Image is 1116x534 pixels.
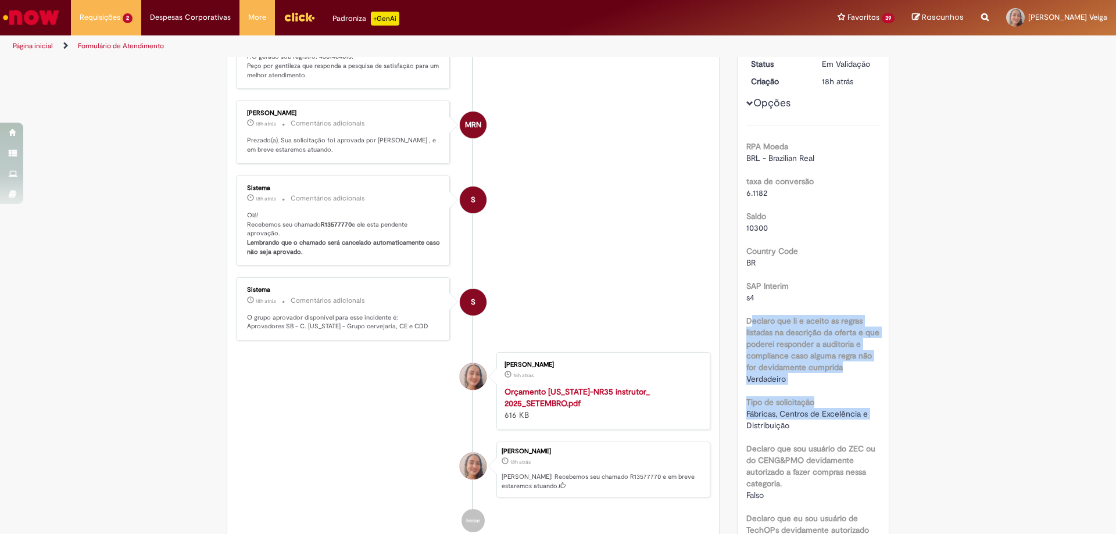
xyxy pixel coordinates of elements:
[746,443,875,489] b: Declaro que sou usuário do ZEC ou do CENG&PMO devidamente autorizado a fazer compras nessa catego...
[510,458,531,465] time: 29/09/2025 15:32:21
[291,119,365,128] small: Comentários adicionais
[236,442,710,497] li: Isabella Vieira Borges
[332,12,399,26] div: Padroniza
[510,458,531,465] span: 18h atrás
[746,246,798,256] b: Country Code
[460,187,487,213] div: System
[746,490,764,500] span: Falso
[746,211,766,221] b: Saldo
[742,76,814,87] dt: Criação
[746,281,789,291] b: SAP Interim
[13,41,53,51] a: Página inicial
[505,386,650,408] a: Orçamento [US_STATE]-NR35 instrutor_ 2025_SETEMBRO.pdf
[123,13,133,23] span: 2
[256,298,276,304] time: 29/09/2025 15:32:29
[502,448,704,455] div: [PERSON_NAME]
[460,453,487,479] div: Isabella Vieira Borges
[922,12,964,23] span: Rascunhos
[746,292,754,303] span: s4
[822,76,853,87] span: 18h atrás
[471,288,475,316] span: S
[247,313,441,331] p: O grupo aprovador disponível para esse incidente é: Aprovadores SB - C. [US_STATE] - Grupo cervej...
[505,386,698,421] div: 616 KB
[9,35,735,57] ul: Trilhas de página
[247,286,441,293] div: Sistema
[746,397,814,407] b: Tipo de solicitação
[460,363,487,390] div: Isabella Vieira Borges
[1028,12,1107,22] span: [PERSON_NAME] Veiga
[247,34,441,80] p: Boa noite, [PERSON_NAME]! O chamado foi atendido automaticamente e com sucesso. P.O gerado sob re...
[247,110,441,117] div: [PERSON_NAME]
[256,195,276,202] time: 29/09/2025 15:32:33
[746,176,814,187] b: taxa de conversão
[247,185,441,192] div: Sistema
[321,220,352,229] b: R13577770
[78,41,164,51] a: Formulário de Atendimento
[746,316,879,372] b: Declaro que li e aceito as regras listadas na descrição da oferta e que poderei responder a audit...
[460,112,487,138] div: Mario Romano Neto
[256,298,276,304] span: 18h atrás
[247,238,442,256] b: Lembrando que o chamado será cancelado automaticamente caso não seja aprovado.
[505,361,698,368] div: [PERSON_NAME]
[502,472,704,490] p: [PERSON_NAME]! Recebemos seu chamado R13577770 e em breve estaremos atuando.
[746,257,756,268] span: BR
[471,186,475,214] span: S
[247,211,441,257] p: Olá! Recebemos seu chamado e ele esta pendente aprovação.
[746,188,767,198] span: 6.1182
[256,195,276,202] span: 18h atrás
[284,8,315,26] img: click_logo_yellow_360x200.png
[746,223,768,233] span: 10300
[882,13,895,23] span: 39
[465,111,481,139] span: MRN
[746,153,814,163] span: BRL - Brazilian Real
[291,193,365,203] small: Comentários adicionais
[460,289,487,316] div: System
[822,76,876,87] div: 29/09/2025 15:32:21
[912,12,964,23] a: Rascunhos
[746,374,786,384] span: Verdadeiro
[291,296,365,306] small: Comentários adicionais
[822,58,876,70] div: Em Validação
[248,12,266,23] span: More
[513,372,534,379] span: 18h atrás
[746,141,788,152] b: RPA Moeda
[513,372,534,379] time: 29/09/2025 15:31:39
[847,12,879,23] span: Favoritos
[80,12,120,23] span: Requisições
[1,6,61,29] img: ServiceNow
[256,120,276,127] span: 18h atrás
[371,12,399,26] p: +GenAi
[742,58,814,70] dt: Status
[247,136,441,154] p: Prezado(a), Sua solicitação foi aprovada por [PERSON_NAME] , e em breve estaremos atuando.
[746,408,870,431] span: Fábricas, Centros de Excelência e Distribuição
[150,12,231,23] span: Despesas Corporativas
